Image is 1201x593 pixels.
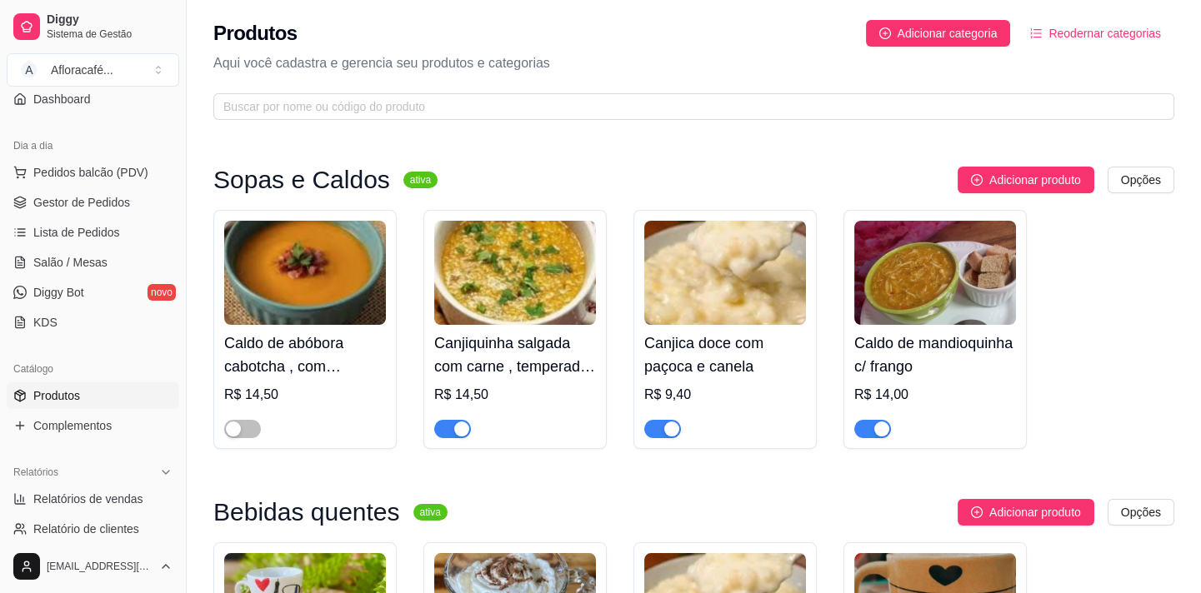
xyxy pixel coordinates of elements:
[7,53,179,87] button: Select a team
[434,331,596,378] h4: Canjiquinha salgada com carne , temperada com pedacinhos de linguiça levemente apimentada
[1121,503,1161,521] span: Opções
[47,27,173,41] span: Sistema de Gestão
[644,331,806,378] h4: Canjica doce com paçoca e canela
[7,486,179,512] a: Relatórios de vendas
[644,385,806,405] div: R$ 9,40
[7,189,179,216] a: Gestor de Pedidos
[47,12,173,27] span: Diggy
[33,314,58,331] span: KDS
[854,221,1016,325] img: product-image
[224,331,386,378] h4: Caldo de abóbora cabotcha , com calabresa
[213,502,400,522] h3: Bebidas quentes
[33,417,112,434] span: Complementos
[7,219,179,246] a: Lista de Pedidos
[1121,171,1161,189] span: Opções
[1030,27,1042,39] span: ordered-list
[13,466,58,479] span: Relatórios
[958,167,1094,193] button: Adicionar produto
[413,504,448,521] sup: ativa
[33,254,108,271] span: Salão / Mesas
[7,382,179,409] a: Produtos
[644,221,806,325] img: product-image
[7,132,179,159] div: Dia a dia
[33,491,143,507] span: Relatórios de vendas
[989,503,1081,521] span: Adicionar produto
[879,27,891,39] span: plus-circle
[7,356,179,382] div: Catálogo
[958,499,1094,526] button: Adicionar produto
[1017,20,1174,47] button: Reodernar categorias
[7,309,179,336] a: KDS
[434,221,596,325] img: product-image
[47,560,153,573] span: [EMAIL_ADDRESS][DOMAIN_NAME]
[1108,499,1174,526] button: Opções
[7,546,179,586] button: [EMAIL_ADDRESS][DOMAIN_NAME]
[33,284,84,301] span: Diggy Bot
[33,194,130,211] span: Gestor de Pedidos
[971,506,983,518] span: plus-circle
[7,159,179,186] button: Pedidos balcão (PDV)
[21,62,38,78] span: A
[213,53,1174,73] p: Aqui você cadastra e gerencia seu produtos e categorias
[51,62,113,78] div: Afloracafé ...
[971,174,983,186] span: plus-circle
[223,97,1151,116] input: Buscar por nome ou código do produto
[7,7,179,47] a: DiggySistema de Gestão
[7,516,179,542] a: Relatório de clientes
[7,279,179,306] a: Diggy Botnovo
[434,385,596,405] div: R$ 14,50
[898,24,998,42] span: Adicionar categoria
[33,164,148,181] span: Pedidos balcão (PDV)
[33,521,139,537] span: Relatório de clientes
[33,387,80,404] span: Produtos
[213,170,390,190] h3: Sopas e Caldos
[33,91,91,107] span: Dashboard
[7,249,179,276] a: Salão / Mesas
[989,171,1081,189] span: Adicionar produto
[403,172,438,188] sup: ativa
[7,412,179,439] a: Complementos
[224,385,386,405] div: R$ 14,50
[854,385,1016,405] div: R$ 14,00
[866,20,1011,47] button: Adicionar categoria
[224,221,386,325] img: product-image
[1108,167,1174,193] button: Opções
[213,20,298,47] h2: Produtos
[33,224,120,241] span: Lista de Pedidos
[7,86,179,112] a: Dashboard
[1048,24,1161,42] span: Reodernar categorias
[854,331,1016,378] h4: Caldo de mandioquinha c/ frango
